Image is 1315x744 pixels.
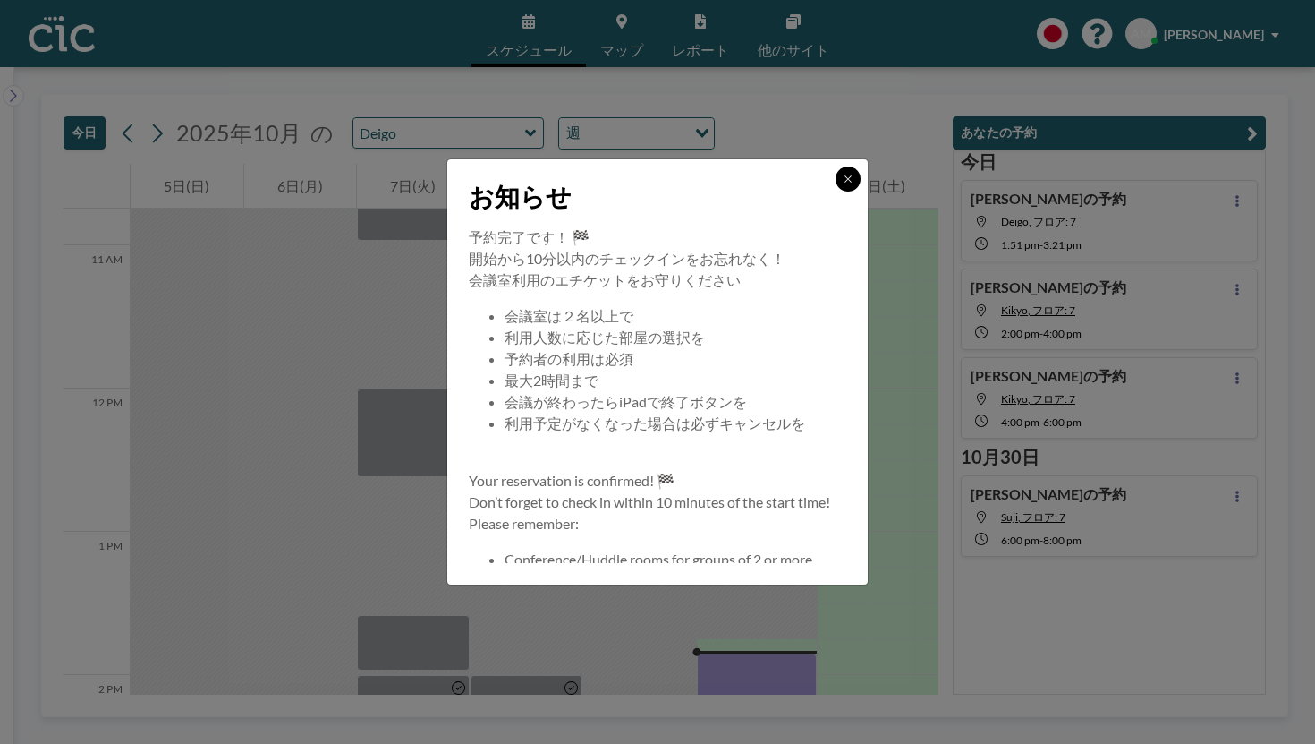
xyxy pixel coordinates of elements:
span: 会議が終わったらiPadで終了ボタンを [505,393,747,410]
span: 利用人数に応じた部屋の選択を [505,329,705,346]
span: お知らせ [469,181,572,212]
span: 会議室利用のエチケットをお守りください [469,271,741,288]
span: Conference/Huddle rooms for groups of 2 or more [505,551,812,568]
span: Your reservation is confirmed! 🏁 [469,472,674,489]
span: 会議室は２名以上で [505,307,633,324]
span: 予約者の利用は必須 [505,350,633,367]
span: 利用予定がなくなった場合は必ずキャンセルを [505,415,805,432]
span: 予約完了です！ 🏁 [469,228,590,245]
span: Please remember: [469,515,579,532]
span: 開始から10分以内のチェックインをお忘れなく！ [469,250,785,267]
span: Don’t forget to check in within 10 minutes of the start time! [469,493,830,510]
span: 最大2時間まで [505,372,598,389]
